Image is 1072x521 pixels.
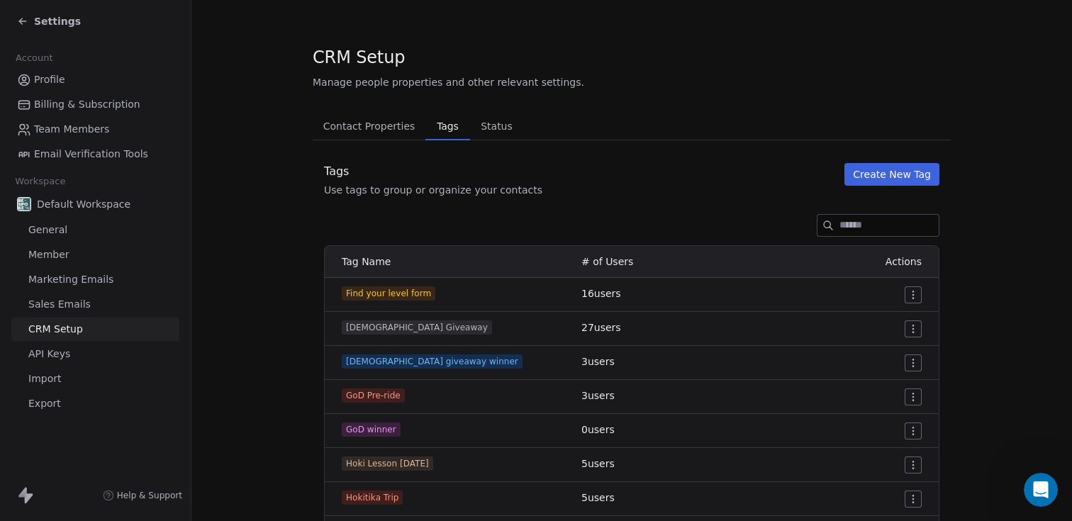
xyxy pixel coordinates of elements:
button: Create New Tag [844,163,939,186]
a: Member [11,243,179,267]
a: Help & Support [103,490,182,501]
span: Member [28,247,69,262]
span: 16 users [581,288,621,299]
span: # of Users [581,256,633,267]
span: Hokitika Trip [342,491,403,505]
span: [DEMOGRAPHIC_DATA] Giveaway [342,320,492,335]
span: 3 users [581,356,615,367]
button: Emoji picker [22,413,33,424]
span: Actions [886,256,922,267]
div: Use tags to group or organize your contacts [324,183,542,197]
textarea: Message… [12,383,272,407]
span: Status [475,116,518,136]
img: Profile image for Harinder [40,8,63,30]
span: Marketing Emails [28,272,113,287]
h1: [PERSON_NAME] [69,7,161,18]
a: Email Verification Tools [11,142,179,166]
span: 27 users [581,322,621,333]
span: Tags [431,116,464,136]
span: Export [28,396,61,411]
iframe: Intercom live chat [1024,473,1058,507]
a: API Keys [11,342,179,366]
span: Manage people properties and other relevant settings. [313,75,584,89]
span: Hoki Lesson [DATE] [342,456,433,471]
span: General [28,223,67,237]
button: Home [247,6,274,33]
button: Gif picker [45,413,56,424]
span: GoD Pre-ride [342,388,405,403]
span: Default Workspace [37,197,130,211]
span: Workspace [9,171,72,192]
span: Settings [34,14,81,28]
a: Team Members [11,118,179,141]
a: General [11,218,179,242]
div: Tags [324,163,542,180]
button: Upload attachment [67,413,79,424]
span: [DEMOGRAPHIC_DATA] giveaway winner [342,354,523,369]
span: Account [9,47,59,69]
span: Find your level form [342,286,435,301]
p: Active [69,18,97,32]
span: GoD winner [342,422,401,437]
button: go back [9,6,36,33]
img: Facebook%20profile%20picture.png [17,197,31,211]
span: Import [28,371,61,386]
a: Export [11,392,179,415]
span: 3 users [581,390,615,401]
span: CRM Setup [313,47,405,68]
span: Email Verification Tools [34,147,148,162]
span: Billing & Subscription [34,97,140,112]
span: 5 users [581,458,615,469]
div: I understand how inconvenient it must be to deal with this, especially for time-critical emails. ... [23,328,221,398]
a: Profile [11,68,179,91]
button: Send a message… [243,407,266,430]
span: Contact Properties [318,116,421,136]
span: Sales Emails [28,297,91,312]
a: Sales Emails [11,293,179,316]
a: Marketing Emails [11,268,179,291]
a: Settings [17,14,81,28]
a: Billing & Subscription [11,93,179,116]
span: Team Members [34,122,109,137]
span: API Keys [28,347,70,362]
span: CRM Setup [28,322,83,337]
span: 0 users [581,424,615,435]
a: CRM Setup [11,318,179,341]
span: Profile [34,72,65,87]
span: Tag Name [342,256,391,267]
span: 5 users [581,492,615,503]
a: Import [11,367,179,391]
span: Help & Support [117,490,182,501]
